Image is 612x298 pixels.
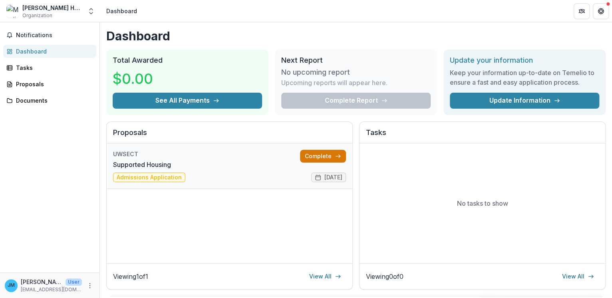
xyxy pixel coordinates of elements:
p: User [66,278,82,286]
h1: Dashboard [106,29,606,43]
button: Partners [574,3,590,19]
p: [EMAIL_ADDRESS][DOMAIN_NAME] [21,286,82,293]
button: See All Payments [113,93,262,109]
button: More [85,281,95,290]
div: [PERSON_NAME] House, Inc. [22,4,82,12]
a: Documents [3,94,96,107]
p: No tasks to show [457,199,508,208]
h3: Keep your information up-to-date on Temelio to ensure a fast and easy application process. [450,68,599,87]
button: Notifications [3,29,96,42]
nav: breadcrumb [103,5,140,17]
a: Tasks [3,61,96,74]
h2: Proposals [113,128,346,143]
a: View All [557,270,599,283]
div: Dashboard [16,47,90,56]
h2: Tasks [366,128,599,143]
div: Jon Maderia [8,283,15,288]
a: View All [304,270,346,283]
div: Tasks [16,64,90,72]
a: Complete [300,150,346,163]
a: Dashboard [3,45,96,58]
span: Notifications [16,32,93,39]
a: Update Information [450,93,599,109]
p: Viewing 0 of 0 [366,272,403,281]
div: Dashboard [106,7,137,15]
h3: No upcoming report [281,68,350,77]
a: Proposals [3,77,96,91]
a: Supported Housing [113,160,171,169]
p: Upcoming reports will appear here. [281,78,387,87]
h2: Total Awarded [113,56,262,65]
div: Documents [16,96,90,105]
button: Get Help [593,3,609,19]
button: Open entity switcher [85,3,97,19]
h3: $0.00 [113,68,173,89]
p: Viewing 1 of 1 [113,272,148,281]
span: Organization [22,12,52,19]
img: Martin House, Inc. [6,5,19,18]
h2: Next Report [281,56,431,65]
p: [PERSON_NAME] [21,278,62,286]
div: Proposals [16,80,90,88]
h2: Update your information [450,56,599,65]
